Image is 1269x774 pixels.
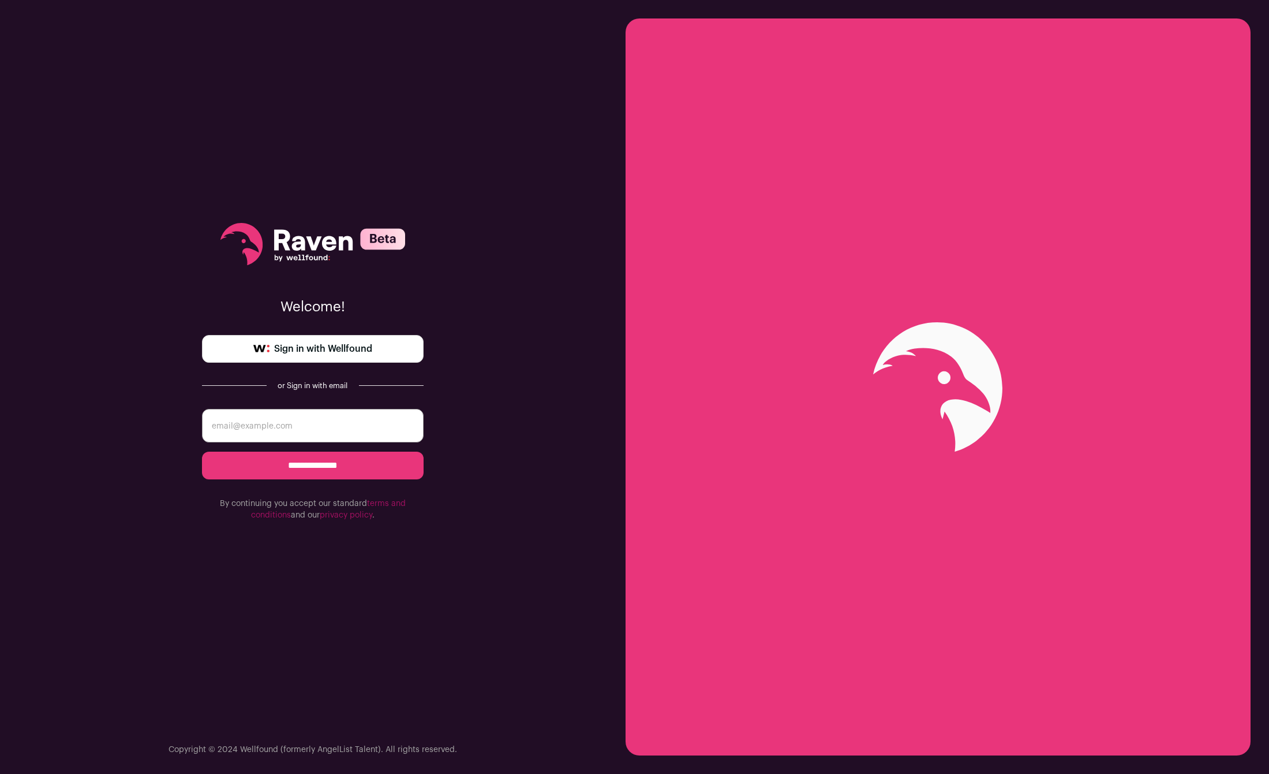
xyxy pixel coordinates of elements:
[253,345,269,353] img: wellfound-symbol-flush-black-fb3c872781a75f747ccb3a119075da62bfe97bd399995f84a933054e44a575c4.png
[202,409,424,442] input: email@example.com
[202,335,424,363] a: Sign in with Wellfound
[251,500,406,519] a: terms and conditions
[320,511,372,519] a: privacy policy
[276,381,350,390] div: or Sign in with email
[169,744,457,756] p: Copyright © 2024 Wellfound (formerly AngelList Talent). All rights reserved.
[202,298,424,317] p: Welcome!
[202,498,424,521] p: By continuing you accept our standard and our .
[274,342,372,356] span: Sign in with Wellfound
